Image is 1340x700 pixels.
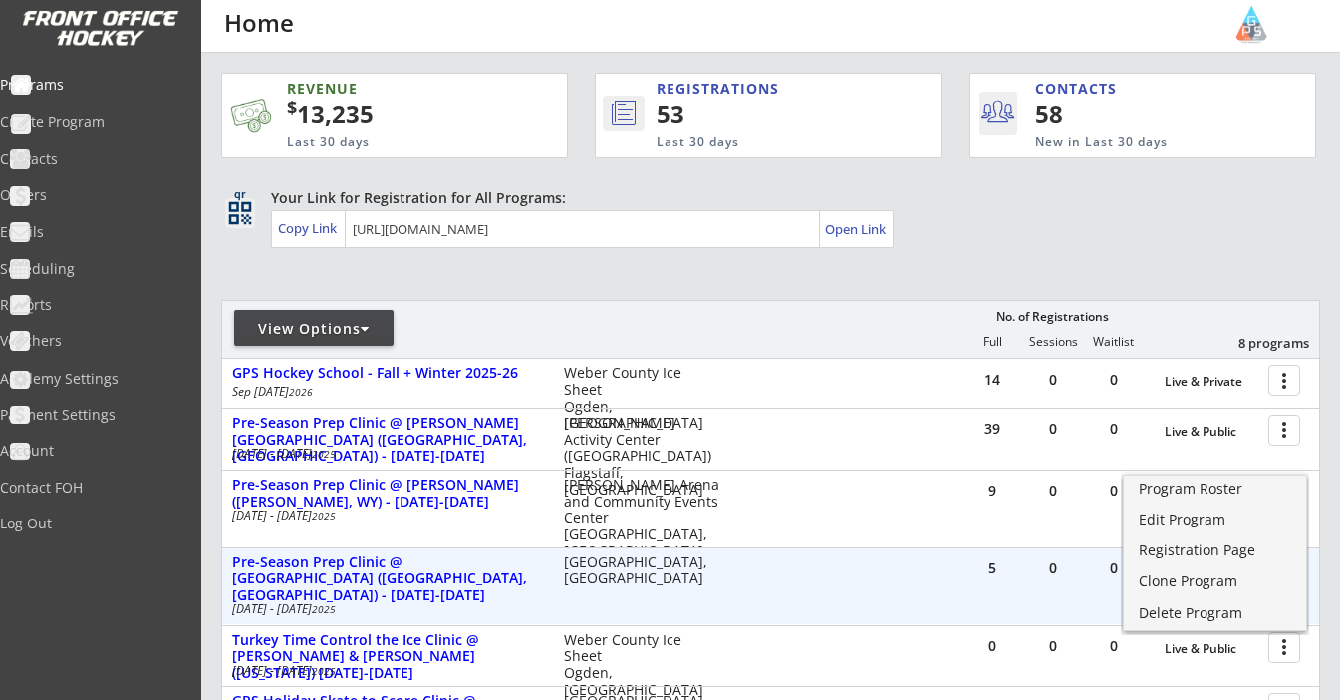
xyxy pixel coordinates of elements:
[312,602,336,616] em: 2025
[312,447,336,461] em: 2025
[962,335,1022,349] div: Full
[234,319,394,339] div: View Options
[232,603,537,615] div: [DATE] - [DATE]
[564,477,720,560] div: [PERSON_NAME] Arena and Community Events Center [GEOGRAPHIC_DATA], [GEOGRAPHIC_DATA]
[1124,476,1306,506] a: Program Roster
[825,221,888,238] div: Open Link
[1083,335,1143,349] div: Waitlist
[1124,507,1306,536] a: Edit Program
[564,365,720,432] div: Weber County Ice Sheet Ogden, [GEOGRAPHIC_DATA]
[962,561,1022,575] div: 5
[1023,373,1083,387] div: 0
[312,509,336,523] em: 2025
[1139,574,1291,588] div: Clone Program
[657,134,859,151] div: Last 30 days
[1139,482,1291,496] div: Program Roster
[1023,561,1083,575] div: 0
[1165,425,1258,439] div: Live & Public
[1268,415,1300,446] button: more_vert
[232,510,537,522] div: [DATE] - [DATE]
[287,97,504,131] div: 13,235
[1165,375,1258,389] div: Live & Private
[1084,422,1144,436] div: 0
[289,385,313,399] em: 2026
[657,79,855,99] div: REGISTRATIONS
[1124,537,1306,567] a: Registration Page
[232,632,543,682] div: Turkey Time Control the Ice Clinic @ [PERSON_NAME] & [PERSON_NAME] ([US_STATE]) [DATE]-[DATE]
[962,422,1022,436] div: 39
[232,415,543,465] div: Pre-Season Prep Clinic @ [PERSON_NAME][GEOGRAPHIC_DATA] ([GEOGRAPHIC_DATA], [GEOGRAPHIC_DATA]) - ...
[1035,79,1126,99] div: CONTACTS
[1084,484,1144,498] div: 0
[962,639,1022,653] div: 0
[1165,642,1258,656] div: Live & Public
[962,484,1022,498] div: 9
[1268,632,1300,663] button: more_vert
[1206,334,1309,352] div: 8 programs
[1268,365,1300,396] button: more_vert
[1023,422,1083,436] div: 0
[657,97,874,131] div: 53
[232,665,537,677] div: [DATE] - [DATE]
[1035,97,1158,131] div: 58
[564,632,720,699] div: Weber County Ice Sheet Ogden, [GEOGRAPHIC_DATA]
[278,219,341,237] div: Copy Link
[1139,543,1291,557] div: Registration Page
[1023,639,1083,653] div: 0
[825,215,888,243] a: Open Link
[1084,639,1144,653] div: 0
[232,554,543,604] div: Pre-Season Prep Clinic @ [GEOGRAPHIC_DATA] ([GEOGRAPHIC_DATA], [GEOGRAPHIC_DATA]) - [DATE]-[DATE]
[564,554,720,588] div: [GEOGRAPHIC_DATA], [GEOGRAPHIC_DATA]
[271,188,1258,208] div: Your Link for Registration for All Programs:
[287,134,479,151] div: Last 30 days
[232,386,537,398] div: Sep [DATE]
[1023,484,1083,498] div: 0
[232,448,537,460] div: [DATE] - [DATE]
[564,415,720,499] div: [PERSON_NAME] Activity Center ([GEOGRAPHIC_DATA]) Flagstaff, [GEOGRAPHIC_DATA]
[287,79,479,99] div: REVENUE
[232,365,543,382] div: GPS Hockey School - Fall + Winter 2025-26
[962,373,1022,387] div: 14
[990,310,1114,324] div: No. of Registrations
[1084,373,1144,387] div: 0
[1139,606,1291,620] div: Delete Program
[1023,335,1083,349] div: Sessions
[287,95,297,119] sup: $
[1035,134,1222,151] div: New in Last 30 days
[1084,561,1144,575] div: 0
[312,664,336,678] em: 2025
[232,477,543,511] div: Pre-Season Prep Clinic @ [PERSON_NAME] ([PERSON_NAME], WY) - [DATE]-[DATE]
[227,188,251,201] div: qr
[1139,513,1291,526] div: Edit Program
[225,198,255,228] button: qr_code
